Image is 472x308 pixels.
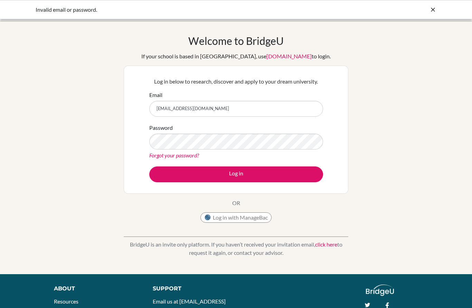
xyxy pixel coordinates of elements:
p: OR [232,199,240,207]
label: Password [149,124,173,132]
button: Log in with ManageBac [200,212,272,223]
a: [DOMAIN_NAME] [266,53,312,59]
h1: Welcome to BridgeU [188,35,284,47]
p: BridgeU is an invite only platform. If you haven’t received your invitation email, to request it ... [124,240,348,257]
p: Log in below to research, discover and apply to your dream university. [149,77,323,86]
div: If your school is based in [GEOGRAPHIC_DATA], use to login. [141,52,331,60]
a: Forgot your password? [149,152,199,158]
img: logo_white@2x-f4f0deed5e89b7ecb1c2cc34c3e3d731f90f0f143d5ea2071677605dd97b5244.png [366,285,394,296]
a: click here [315,241,337,248]
div: Invalid email or password. [36,6,333,14]
div: Support [153,285,229,293]
label: Email [149,91,162,99]
div: About [54,285,137,293]
button: Log in [149,166,323,182]
a: Resources [54,298,78,305]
